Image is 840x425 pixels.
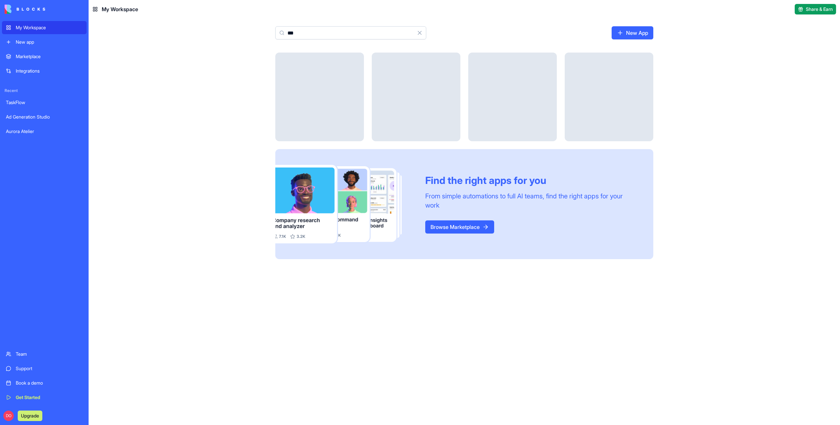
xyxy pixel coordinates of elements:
[16,39,83,45] div: New app
[2,64,87,78] a: Integrations
[6,114,83,120] div: Ad Generation Studio
[5,5,45,14] img: logo
[16,53,83,60] div: Marketplace
[2,362,87,375] a: Support
[16,351,83,357] div: Team
[2,96,87,109] a: TaskFlow
[2,347,87,361] a: Team
[16,24,83,31] div: My Workspace
[2,21,87,34] a: My Workspace
[6,99,83,106] div: TaskFlow
[2,35,87,49] a: New app
[425,220,494,234] a: Browse Marketplace
[2,88,87,93] span: Recent
[3,411,14,421] span: DO
[806,6,833,12] span: Share & Earn
[6,128,83,135] div: Aurora Atelier
[18,412,42,419] a: Upgrade
[2,125,87,138] a: Aurora Atelier
[2,50,87,63] a: Marketplace
[275,165,415,243] img: Frame_181_egmpey.png
[18,411,42,421] button: Upgrade
[16,394,83,401] div: Get Started
[425,174,638,186] div: Find the right apps for you
[16,68,83,74] div: Integrations
[413,26,426,39] button: Clear
[2,391,87,404] a: Get Started
[425,191,638,210] div: From simple automations to full AI teams, find the right apps for your work
[16,380,83,386] div: Book a demo
[612,26,653,39] a: New App
[16,365,83,372] div: Support
[2,376,87,390] a: Book a demo
[2,110,87,123] a: Ad Generation Studio
[795,4,836,14] button: Share & Earn
[102,5,138,13] span: My Workspace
